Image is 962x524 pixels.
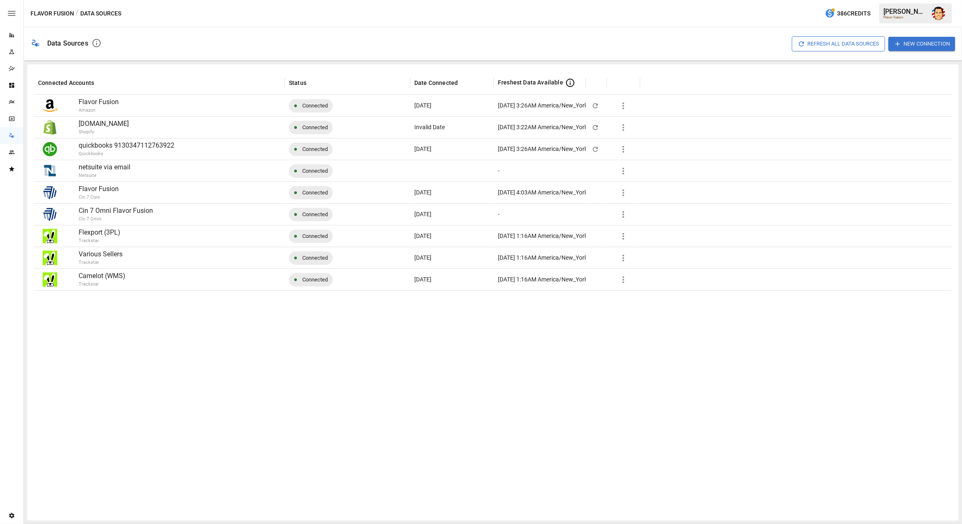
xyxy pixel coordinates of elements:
button: Sort [307,77,319,89]
img: Shopify Logo [43,120,57,135]
div: Flavor Fusion [883,15,927,19]
div: - [498,160,500,181]
span: Connected [297,269,333,290]
p: Cin 7 Omni [79,216,325,223]
p: Amazon [79,107,325,114]
div: [PERSON_NAME] [883,8,927,15]
p: Quickbooks [79,151,325,158]
span: Connected [297,247,333,268]
button: Austin Gardner-Smith [927,2,950,25]
p: quickbooks 9130347112763922 [79,141,281,151]
div: Mar 04 2025 [410,247,494,268]
button: Sort [612,77,623,89]
p: Trackstar [79,238,325,245]
img: Trackstar [43,229,57,243]
div: [DATE] 3:26AM America/New_York [498,95,587,116]
div: Date Connected [414,79,458,86]
p: Flavor Fusion [79,97,281,107]
div: [DATE] 3:22AM America/New_York [498,117,587,138]
img: NetSuite Logo [43,164,57,178]
span: Connected [297,182,333,203]
img: Austin Gardner-Smith [932,7,945,20]
p: Shopify [79,129,325,136]
span: 386 Credits [837,8,870,19]
img: Quickbooks Logo [43,142,57,156]
p: Cin 7 Omni Flavor Fusion [79,206,281,216]
p: Flavor Fusion [79,184,281,194]
img: Amazon Logo [43,98,57,113]
button: Sort [459,77,470,89]
button: Refresh All Data Sources [792,36,885,51]
p: Trackstar [79,281,325,288]
p: Netsuite [79,172,325,179]
p: Flexport (3PL) [79,227,281,238]
div: Status [289,79,306,86]
span: Connected [297,95,333,116]
span: Connected [297,138,333,160]
button: Flavor Fusion [31,8,74,19]
div: Data Sources [47,39,88,47]
span: Freshest Data Available [498,78,563,87]
button: 386Credits [822,6,874,21]
div: - [498,204,500,225]
div: [DATE] 4:03AM America/New_York [498,182,587,203]
p: [DOMAIN_NAME] [79,119,281,129]
div: Connected Accounts [38,79,94,86]
img: Trackstar [43,250,57,265]
div: [DATE] 3:26AM America/New_York [498,138,587,160]
div: Jul 13 2023 [410,138,494,160]
img: CIN7 Omni [43,207,57,222]
div: Feb 24 2025 [410,203,494,225]
div: Apr 04 2024 [410,95,494,116]
div: Feb 12 2025 [410,225,494,247]
img: Trackstar [43,272,57,287]
span: Connected [297,117,333,138]
div: [DATE] 1:16AM America/New_York [498,247,587,268]
div: [DATE] 1:16AM America/New_York [498,225,587,247]
span: Connected [297,160,333,181]
button: New Connection [888,37,955,51]
p: netsuite via email [79,162,281,172]
div: Jan 03 2025 [410,181,494,203]
div: Invalid Date [410,116,494,138]
p: Cin 7 Core [79,194,325,201]
span: Connected [297,204,333,225]
div: [DATE] 1:16AM America/New_York [498,269,587,290]
button: Sort [95,77,107,89]
div: Jan 22 2025 [410,268,494,290]
div: / [76,8,79,19]
span: Connected [297,225,333,247]
p: Trackstar [79,259,325,266]
img: CIN7 Core [43,185,57,200]
button: Sort [591,77,602,89]
p: Camelot (WMS) [79,271,281,281]
p: Various Sellers [79,249,281,259]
